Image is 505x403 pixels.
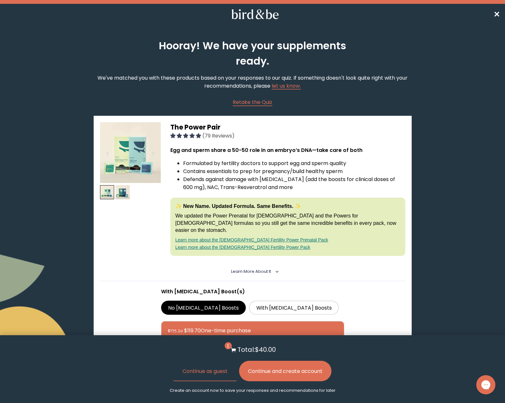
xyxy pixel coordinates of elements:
label: With [MEDICAL_DATA] Boosts [249,301,339,315]
span: The Power Pair [170,122,221,132]
span: 4.92 stars [170,132,202,139]
label: No [MEDICAL_DATA] Boosts [161,301,246,315]
a: let us know. [272,82,301,90]
span: 1 [225,342,232,349]
strong: Egg and sperm share a 50-50 role in an embryo’s DNA—take care of both [170,146,362,154]
span: Learn More About it [231,269,271,274]
i: < [273,270,279,273]
img: thumbnail image [100,122,161,183]
p: We've matched you with these products based on your responses to our quiz. If something doesn't l... [94,74,412,90]
li: Contains essentials to prep for pregnancy/build healthy sperm [183,167,405,175]
span: (79 Reviews) [202,132,235,139]
img: thumbnail image [100,185,114,200]
strong: ✨ New Name. Updated Formula. Same Benefits. ✨ [175,203,301,209]
button: Continue as guest [174,361,237,381]
a: Learn more about the [DEMOGRAPHIC_DATA] Fertility Power Prenatal Pack [175,237,328,242]
button: Continue and create account [239,361,331,381]
li: Formulated by fertility doctors to support egg and sperm quality [183,159,405,167]
a: Learn more about the [DEMOGRAPHIC_DATA] Fertility Power Pack [175,245,310,250]
h2: Hooray! We have your supplements ready. [157,38,348,69]
p: We updated the Power Prenatal for [DEMOGRAPHIC_DATA] and the Powers for [DEMOGRAPHIC_DATA] formul... [175,212,400,234]
p: Create an account now to save your responses and recommendations for later [170,388,336,393]
a: ✕ [493,9,500,20]
p: With [MEDICAL_DATA] Boost(s) [161,288,344,296]
summary: Learn More About it < [231,269,274,274]
p: Total: $40.00 [237,345,276,354]
iframe: Gorgias live chat messenger [473,373,499,397]
a: Retake the Quiz [233,98,272,106]
img: thumbnail image [115,185,130,200]
li: Defends against damage with [MEDICAL_DATA] (add the boosts for clinical doses of 600 mg), NAC, Tr... [183,175,405,191]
